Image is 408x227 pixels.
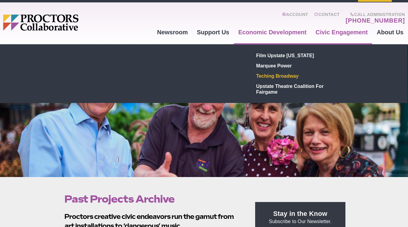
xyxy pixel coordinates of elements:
a: About Us [372,24,408,40]
h1: Past Projects Archive [64,193,241,205]
a: Support Us [192,24,234,40]
a: Upstate Theatre Coalition for Fairgame [254,81,342,97]
a: [PHONE_NUMBER] [346,17,405,24]
a: Film Upstate [US_STATE] [254,50,342,61]
strong: Stay in the Know [273,210,327,217]
span: Call Administration [344,12,405,17]
a: Contact [314,12,340,24]
a: Civic Engagement [311,24,372,40]
a: Teching Broadway [254,71,342,81]
a: Account [282,12,308,24]
a: Economic Development [234,24,311,40]
a: Marquee Power [254,61,342,71]
p: Subscribe to Our Newsletter. [262,209,338,225]
a: Newsroom [153,24,192,40]
img: Proctors logo [3,14,125,31]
